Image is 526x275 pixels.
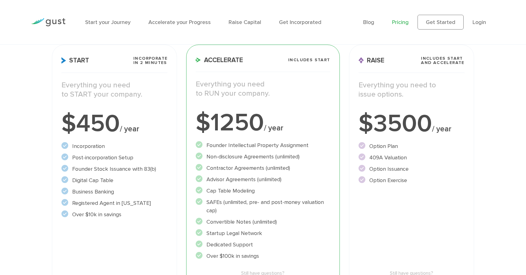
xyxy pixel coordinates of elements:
[196,80,330,98] p: Everything you need to RUN your company.
[196,58,201,62] img: Accelerate Icon
[359,153,465,162] li: 409A Valuation
[359,111,465,136] div: $3500
[279,19,321,26] a: Get Incorporated
[421,56,465,65] span: Includes START and ACCELERATE
[196,141,330,149] li: Founder Intellectual Property Assignment
[196,57,243,63] span: Accelerate
[148,19,211,26] a: Accelerate your Progress
[359,176,465,185] li: Option Exercise
[359,57,364,64] img: Raise Icon
[359,165,465,173] li: Option Issuance
[196,252,330,260] li: Over $100k in savings
[31,18,65,26] img: Gust Logo
[432,124,451,134] span: / year
[196,218,330,226] li: Convertible Notes (unlimited)
[473,19,486,26] a: Login
[85,19,131,26] a: Start your Journey
[61,142,167,150] li: Incorporation
[61,111,167,136] div: $450
[61,199,167,207] li: Registered Agent in [US_STATE]
[196,175,330,184] li: Advisor Agreements (unlimited)
[359,57,384,64] span: Raise
[61,165,167,173] li: Founder Stock Issuance with 83(b)
[196,187,330,195] li: Cap Table Modeling
[61,210,167,219] li: Over $10k in savings
[418,15,464,30] a: Get Started
[196,241,330,249] li: Dedicated Support
[61,81,167,99] p: Everything you need to START your company.
[133,56,167,65] span: Incorporate in 2 Minutes
[61,188,167,196] li: Business Banking
[196,229,330,237] li: Startup Legal Network
[229,19,261,26] a: Raise Capital
[61,57,89,64] span: Start
[120,124,139,134] span: / year
[359,142,465,150] li: Option Plan
[363,19,374,26] a: Blog
[196,110,330,135] div: $1250
[264,123,283,133] span: / year
[196,153,330,161] li: Non-disclosure Agreements (unlimited)
[359,81,465,99] p: Everything you need to issue options.
[392,19,409,26] a: Pricing
[196,198,330,215] li: SAFEs (unlimited, pre- and post-money valuation cap)
[196,164,330,172] li: Contractor Agreements (unlimited)
[61,57,66,64] img: Start Icon X2
[288,58,330,62] span: Includes START
[61,153,167,162] li: Post-incorporation Setup
[61,176,167,185] li: Digital Cap Table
